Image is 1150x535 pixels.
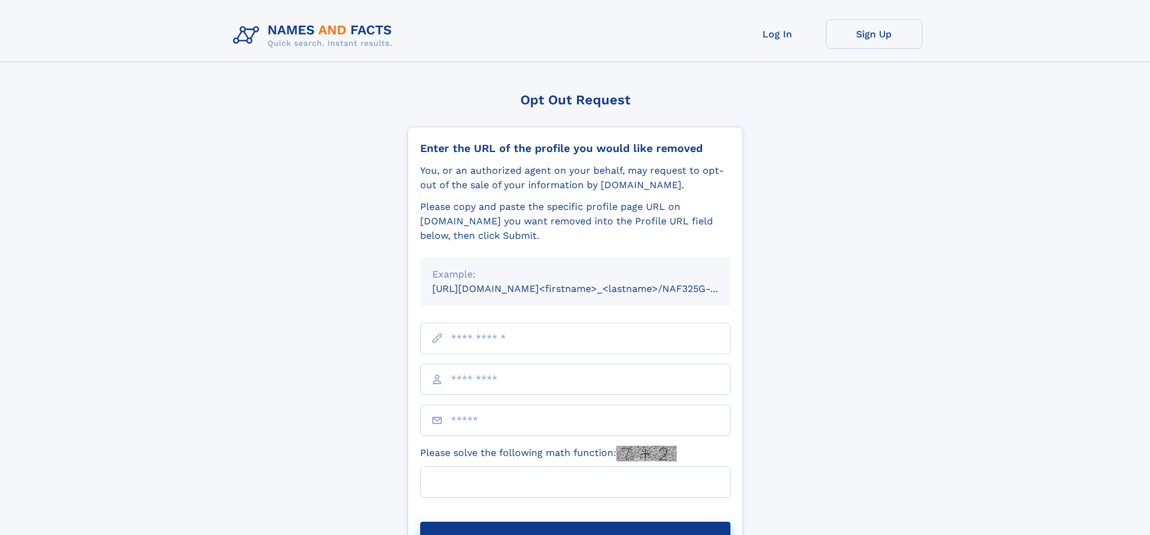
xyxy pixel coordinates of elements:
[420,446,677,461] label: Please solve the following math function:
[826,19,922,49] a: Sign Up
[420,142,730,155] div: Enter the URL of the profile you would like removed
[228,19,402,52] img: Logo Names and Facts
[420,163,730,192] div: You, or an authorized agent on your behalf, may request to opt-out of the sale of your informatio...
[407,92,743,107] div: Opt Out Request
[432,283,753,294] small: [URL][DOMAIN_NAME]<firstname>_<lastname>/NAF325G-xxxxxxxx
[432,267,718,282] div: Example:
[420,200,730,243] div: Please copy and paste the specific profile page URL on [DOMAIN_NAME] you want removed into the Pr...
[729,19,826,49] a: Log In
